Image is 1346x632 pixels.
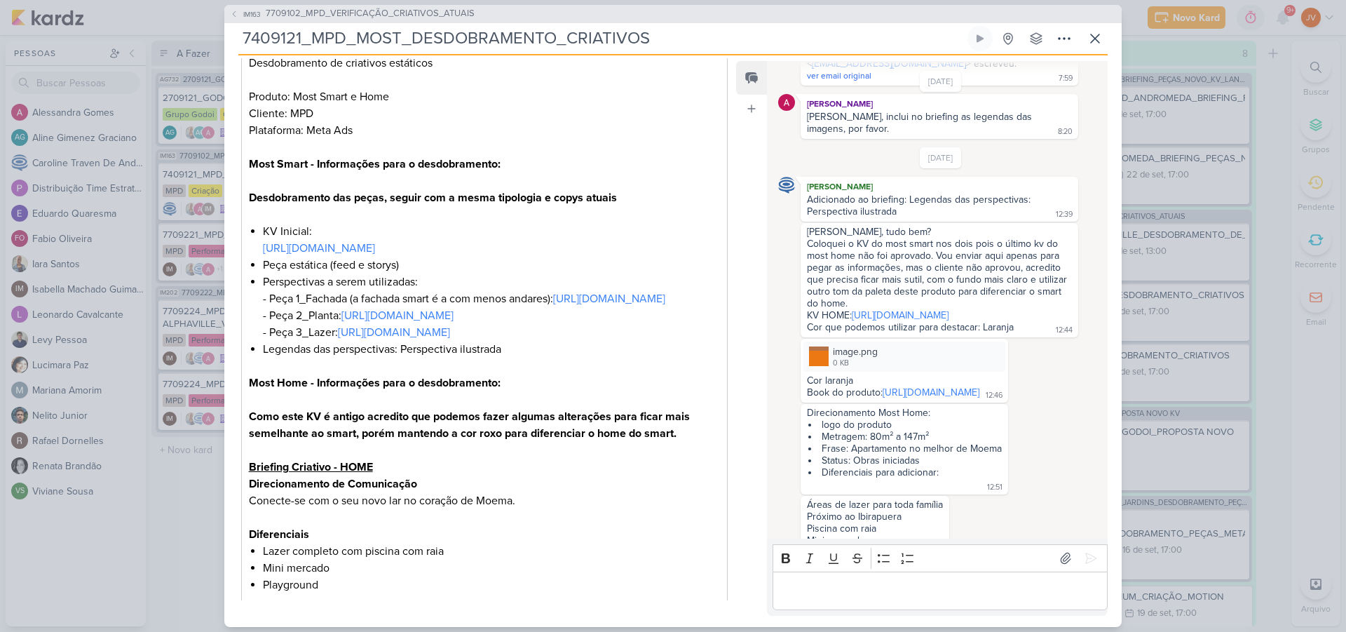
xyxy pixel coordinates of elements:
li: Metragem: 80m² a 147m² [808,431,1002,443]
div: Coloquei o KV do most smart nos dois pois o último kv do most home não foi aprovado. Vou enviar a... [807,238,1072,309]
li: Frase: Apartamento no melhor de Moema [808,443,1002,455]
strong: Diferenciais [249,527,309,542]
li: KV Inicial: [263,223,720,257]
div: Cor laranja [807,375,1002,386]
span: Mini mercado [263,561,329,575]
a: [URL][DOMAIN_NAME] [341,309,454,323]
div: Editor toolbar [773,544,1108,572]
a: [EMAIL_ADDRESS][DOMAIN_NAME] [812,58,966,69]
strong: Most Smart - Informações para o desdobramento: [249,157,501,171]
strong: Most Home - Informações para o desdobramento: [249,376,501,390]
strong: Como este KV é antigo acredito que podemos fazer algumas alterações para ficar mais semelhante ao... [249,410,690,441]
u: Briefing Criativo - HOME [249,460,373,474]
a: [URL][DOMAIN_NAME] [852,309,949,321]
div: Próximo ao Ibirapuera [807,511,943,523]
img: Alessandra Gomes [778,94,795,111]
div: KV HOME: [807,309,1072,321]
div: [PERSON_NAME], tudo bem? [807,226,1072,238]
strong: Direcionamento de Comunicação [249,477,417,491]
div: 12:44 [1056,325,1073,336]
div: Áreas de lazer para toda família [807,499,943,511]
strong: Desdobramento das peças, seguir com a mesma tipologia e copys atuais [249,191,617,205]
p: Produto: Most Smart e Home Cliente: MPD Plataforma: Meta Ads [249,88,720,156]
li: Status: Obras iniciadas [808,455,1002,466]
li: Peça estática (feed e storys) [263,257,720,274]
div: image.png [803,342,1005,372]
input: Kard Sem Título [238,26,965,51]
div: 7:59 [1059,73,1073,84]
div: Book do produto: [807,386,979,398]
div: [PERSON_NAME] [803,97,1075,111]
div: [PERSON_NAME], inclui no briefing as legendas das imagens, por favor. [807,111,1035,135]
div: 12:39 [1056,209,1073,220]
li: Legendas das perspectivas: Perspectiva ilustrada [263,341,720,375]
div: 12:51 [987,482,1002,493]
div: Editor editing area: main [773,572,1108,610]
div: Direcionamento Most Home: [807,407,1002,419]
div: Piscina com raia [807,523,943,534]
img: Caroline Traven De Andrade [778,177,795,194]
li: Diferenciais para adicionar: [808,466,1002,478]
span: ver email original [807,71,871,81]
div: Ligar relógio [974,33,986,44]
div: [PERSON_NAME] [803,180,1075,194]
div: 0 KB [833,358,878,369]
div: Adicionado ao briefing: Legendas das perspectivas: Perspectiva ilustrada [807,194,1033,217]
span: Conecte-se com o seu novo lar no coração de Moema. [249,494,515,508]
div: 12:46 [986,390,1002,401]
a: [URL][DOMAIN_NAME] [338,325,450,339]
a: [URL][DOMAIN_NAME] [263,241,375,255]
img: zi3mjXSNknVn45EILmULyeLf84lbk2bkGuKVWJzz.png [809,347,829,366]
a: [URL][DOMAIN_NAME] [553,292,665,306]
span: Playground [263,578,318,592]
span: Lazer completo com piscina com raia [263,544,444,558]
div: image.png [833,344,878,359]
p: Desdobramento de criativos estáticos [249,55,720,88]
li: Perspectivas a serem utilizadas: - Peça 1_Fachada (a fachada smart é a com menos andares): - Peça... [263,274,720,341]
a: [URL][DOMAIN_NAME] [883,386,979,398]
div: 8:20 [1058,126,1073,137]
li: logo do produto [808,419,1002,431]
div: Mini mercado [807,534,943,546]
div: Cor que podemos utilizar para destacar: Laranja [807,321,1014,333]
